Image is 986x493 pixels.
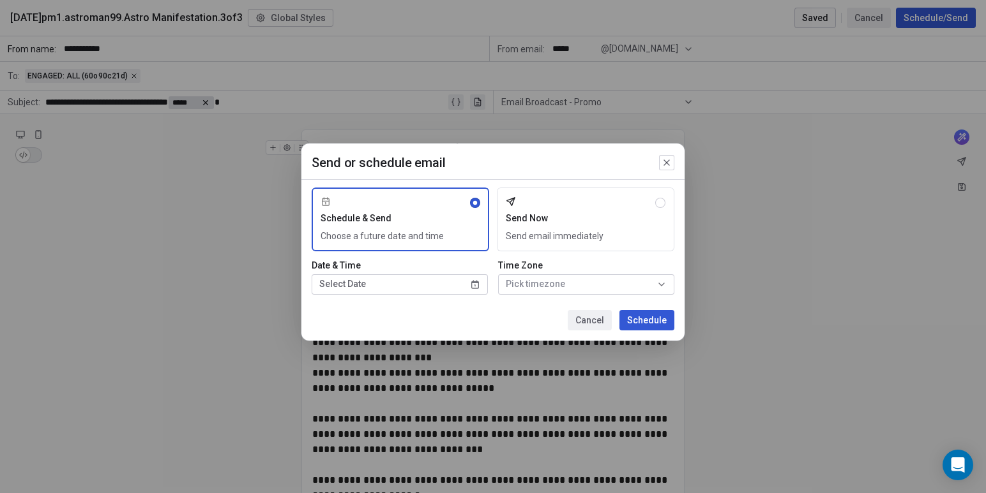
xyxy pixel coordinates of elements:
[312,154,446,172] span: Send or schedule email
[498,274,674,295] button: Pick timezone
[312,259,488,272] span: Date & Time
[319,277,366,291] span: Select Date
[568,310,612,330] button: Cancel
[498,259,674,272] span: Time Zone
[312,274,488,295] button: Select Date
[506,277,565,291] span: Pick timezone
[619,310,674,330] button: Schedule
